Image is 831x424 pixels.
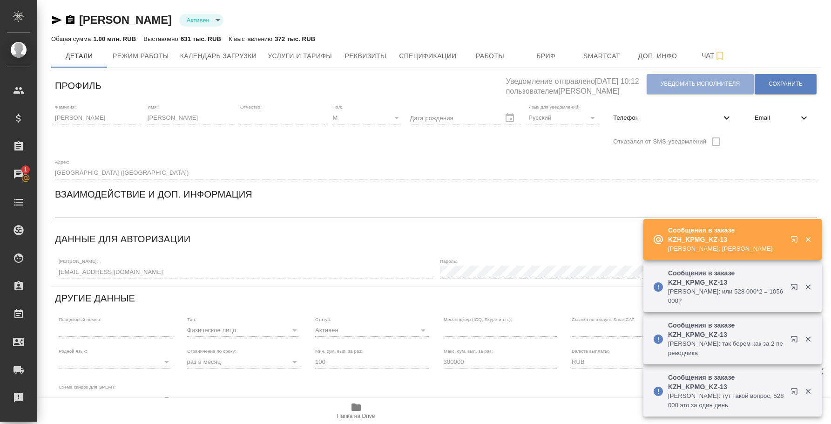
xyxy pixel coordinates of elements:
p: [PERSON_NAME]: или 528 000*2 = 1056000? [668,287,784,306]
a: 1 [2,163,35,186]
label: Мин. сум. вып. за раз: [315,349,363,354]
label: Мессенджер (ICQ, Skype и т.п.): [444,317,512,321]
button: Скопировать ссылку для ЯМессенджера [51,14,62,26]
p: К выставлению [229,35,275,42]
p: 631 тыс. RUB [181,35,221,42]
label: Пол: [332,104,342,109]
span: Чат [691,50,736,62]
p: 372 тыс. RUB [275,35,315,42]
span: Email [755,113,798,123]
button: Закрыть [798,283,817,291]
svg: Подписаться [714,50,725,62]
button: Сохранить [755,74,817,94]
label: Ограничение по сроку: [187,349,236,354]
span: Детали [57,50,101,62]
p: Сообщения в заказе KZH_KPMG_KZ-13 [668,373,784,391]
span: Папка на Drive [337,413,375,419]
button: Папка на Drive [317,398,395,424]
div: Активен [179,14,223,27]
p: 1.00 млн. RUB [93,35,136,42]
button: Открыть в новой вкладке [785,230,807,253]
div: М [332,111,402,124]
p: [PERSON_NAME]: так берем как за 2 переводчика [668,339,784,358]
p: Сообщения в заказе KZH_KPMG_KZ-13 [668,321,784,339]
label: Родной язык: [59,349,87,354]
label: Порядковый номер: [59,317,101,321]
button: Закрыть [798,335,817,343]
div: раз в месяц [187,356,301,369]
span: Спецификации [399,50,456,62]
h6: Другие данные [55,291,135,306]
div: Активен [315,324,429,337]
label: Язык для уведомлений: [528,104,580,109]
button: Открыть в новой вкладке [785,278,807,300]
span: Календарь загрузки [180,50,257,62]
button: Активен [184,16,212,24]
label: Пароль: [440,259,457,264]
div: Email [747,108,817,128]
div: RUB [572,356,685,369]
button: Открыть в новой вкладке [785,330,807,352]
label: Фамилия: [55,104,76,109]
span: Режим работы [113,50,169,62]
label: Адрес: [55,159,69,164]
button: Скопировать ссылку [65,14,76,26]
button: Закрыть [798,387,817,396]
p: Сообщения в заказе KZH_KPMG_KZ-13 [668,268,784,287]
label: Тип: [187,317,196,321]
div: Телефон [606,108,740,128]
h6: Данные для авторизации [55,232,190,246]
p: Сообщения в заказе KZH_KPMG_KZ-13 [668,226,784,244]
label: Статус: [315,317,331,321]
label: Ссылка на аккаунт SmartCAT: [572,317,635,321]
label: Схема скидок для GPEMT: [59,384,116,389]
label: Макс. сум. вып. за раз: [444,349,493,354]
button: Открыть в новой вкладке [785,382,807,404]
a: [PERSON_NAME] [79,14,172,26]
span: 1 [18,165,33,174]
div: Физическое лицо [187,324,301,337]
span: Сохранить [769,80,803,88]
label: Имя: [148,104,158,109]
span: Бриф [524,50,568,62]
h5: Уведомление отправлено [DATE] 10:12 пользователем [PERSON_NAME] [506,72,646,96]
p: [PERSON_NAME]: тут такой вопрос, 528 000 это за один день [668,391,784,410]
p: [PERSON_NAME]: [PERSON_NAME] [668,244,784,253]
span: Отказался от SMS-уведомлений [613,137,706,146]
h6: Профиль [55,78,101,93]
span: Доп. инфо [635,50,680,62]
p: Общая сумма [51,35,93,42]
div: Русский [528,111,598,124]
button: Закрыть [798,235,817,244]
p: Выставлено [143,35,181,42]
label: Валюта выплаты: [572,349,609,354]
span: Телефон [613,113,721,123]
span: Работы [468,50,513,62]
span: Smartcat [580,50,624,62]
span: Реквизиты [343,50,388,62]
label: [PERSON_NAME]: [59,259,98,264]
span: Услуги и тарифы [268,50,332,62]
h6: Взаимодействие и доп. информация [55,187,252,202]
label: Отчество: [240,104,262,109]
